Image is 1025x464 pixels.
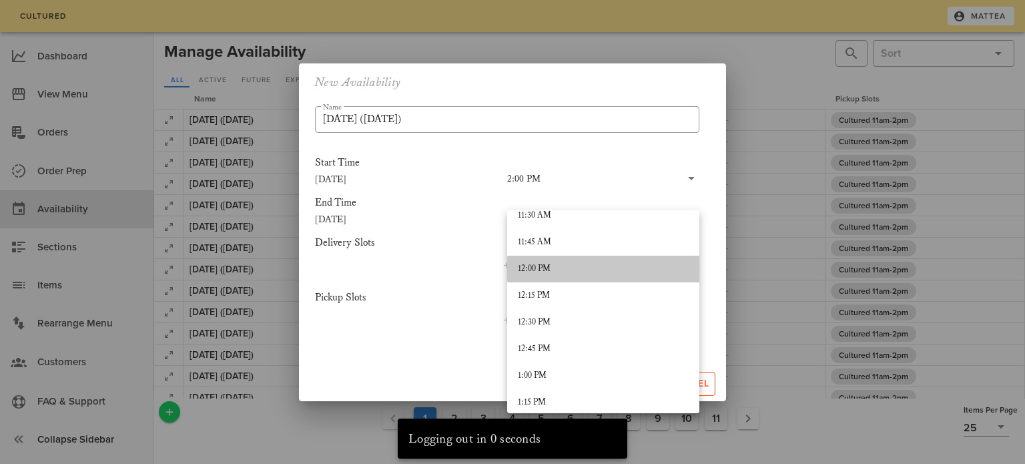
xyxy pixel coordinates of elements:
div: 12:00 PM [518,264,689,274]
div: 12:15 PM [518,290,689,301]
div: Start Time [315,156,699,170]
div: 12:45 PM [518,344,689,355]
div: 2:00 PM [507,173,541,185]
div: 2:00 PM [507,170,699,188]
div: Logging out in 0 seconds [408,428,611,449]
div: Pickup Slots [315,290,699,305]
h2: New Availability [315,71,401,93]
div: 12:30 PM [518,317,689,328]
label: Name [323,102,342,112]
div: 11:45 AM [518,237,689,248]
div: 11:30 AM [518,210,689,221]
div: 1:00 PM [518,371,689,381]
div: Delivery Slots [315,236,699,250]
div: 1:15 PM [518,397,689,408]
div: End Time [315,196,699,210]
